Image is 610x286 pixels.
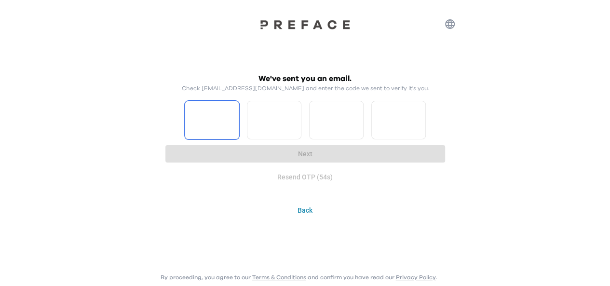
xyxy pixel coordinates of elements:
p: By proceeding, you agree to our and confirm you have read our . [161,273,437,281]
input: Please enter OTP character 1 [185,101,239,139]
h2: We've sent you an email. [258,73,352,84]
img: Preface Logo [257,19,353,29]
a: Privacy Policy [396,274,436,280]
a: Terms & Conditions [252,274,306,280]
input: Please enter OTP character 3 [309,101,364,139]
p: Check [EMAIL_ADDRESS][DOMAIN_NAME] and enter the code we sent to verify it's you. [182,84,429,92]
input: Please enter OTP character 2 [247,101,301,139]
input: Please enter OTP character 4 [371,101,426,139]
button: Back [161,202,450,219]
